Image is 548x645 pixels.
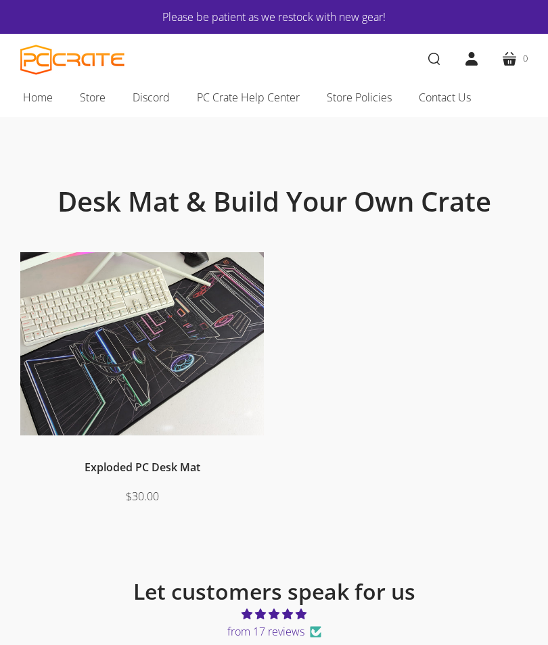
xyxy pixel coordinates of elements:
a: Discord [119,83,183,112]
a: 0 [490,40,539,78]
h2: Let customers speak for us [28,578,521,605]
span: Home [23,89,53,106]
a: Store Policies [313,83,405,112]
a: Store [66,83,119,112]
a: PC Crate Help Center [183,83,313,112]
span: Discord [133,89,170,106]
span: 4.76 stars [28,605,521,623]
img: Desk mat on desk with keyboard, monitor, and mouse. [20,252,264,435]
a: Exploded PC Desk Mat [85,460,200,475]
span: 0 [523,51,528,66]
span: Contact Us [419,89,471,106]
span: from 17 reviews [28,623,521,640]
a: Contact Us [405,83,484,112]
a: Home [9,83,66,112]
h1: Desk Mat & Build Your Own Crate [20,185,528,218]
a: Please be patient as we restock with new gear! [41,8,507,26]
a: PC CRATE [20,45,125,75]
span: Store [80,89,106,106]
span: PC Crate Help Center [197,89,300,106]
span: $30.00 [126,489,159,504]
span: Store Policies [327,89,392,106]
